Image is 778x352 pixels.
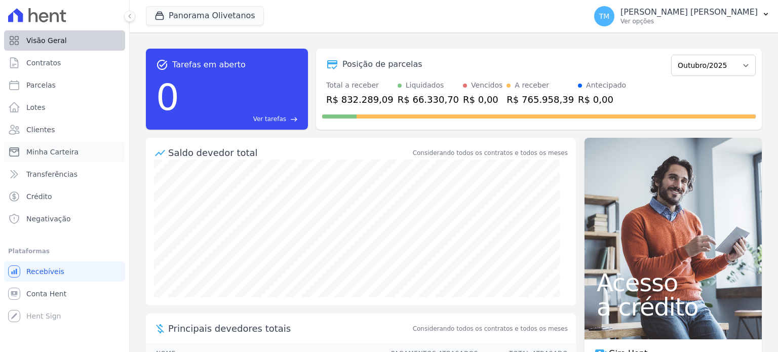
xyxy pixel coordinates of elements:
div: R$ 832.289,09 [326,93,394,106]
a: Contratos [4,53,125,73]
span: task_alt [156,59,168,71]
div: Posição de parcelas [342,58,422,70]
span: Lotes [26,102,46,112]
div: Antecipado [586,80,626,91]
div: Vencidos [471,80,502,91]
a: Negativação [4,209,125,229]
a: Conta Hent [4,284,125,304]
a: Lotes [4,97,125,118]
span: TM [599,13,610,20]
span: Recebíveis [26,266,64,277]
div: R$ 0,00 [578,93,626,106]
span: Crédito [26,191,52,202]
div: A receber [515,80,549,91]
div: Plataformas [8,245,121,257]
button: Panorama Olivetanos [146,6,264,25]
a: Minha Carteira [4,142,125,162]
a: Parcelas [4,75,125,95]
a: Clientes [4,120,125,140]
a: Recebíveis [4,261,125,282]
div: R$ 0,00 [463,93,502,106]
span: Clientes [26,125,55,135]
a: Crédito [4,186,125,207]
span: a crédito [597,295,750,319]
a: Ver tarefas east [183,114,298,124]
div: R$ 66.330,70 [398,93,459,106]
a: Transferências [4,164,125,184]
span: east [290,115,298,123]
span: Transferências [26,169,77,179]
span: Negativação [26,214,71,224]
a: Visão Geral [4,30,125,51]
div: Saldo devedor total [168,146,411,160]
span: Minha Carteira [26,147,79,157]
span: Considerando todos os contratos e todos os meses [413,324,568,333]
span: Visão Geral [26,35,67,46]
span: Acesso [597,270,750,295]
span: Ver tarefas [253,114,286,124]
button: TM [PERSON_NAME] [PERSON_NAME] Ver opções [586,2,778,30]
span: Principais devedores totais [168,322,411,335]
div: R$ 765.958,39 [507,93,574,106]
div: Total a receber [326,80,394,91]
span: Conta Hent [26,289,66,299]
span: Contratos [26,58,61,68]
p: [PERSON_NAME] [PERSON_NAME] [620,7,758,17]
div: 0 [156,71,179,124]
p: Ver opções [620,17,758,25]
div: Liquidados [406,80,444,91]
span: Tarefas em aberto [172,59,246,71]
span: Parcelas [26,80,56,90]
div: Considerando todos os contratos e todos os meses [413,148,568,158]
